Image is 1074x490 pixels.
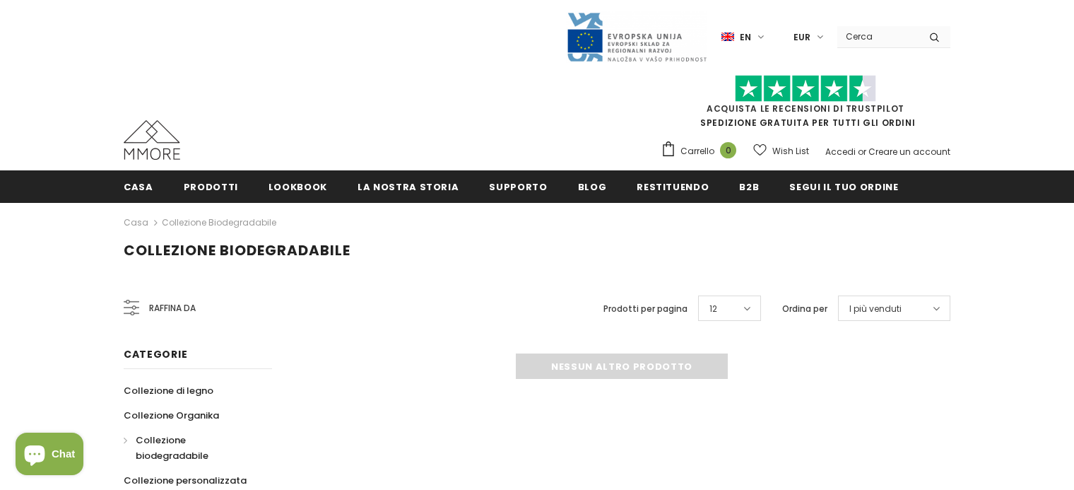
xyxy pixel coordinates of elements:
[753,139,809,163] a: Wish List
[124,428,256,468] a: Collezione biodegradabile
[11,433,88,479] inbox-online-store-chat: Shopify online store chat
[837,26,919,47] input: Search Site
[489,170,547,202] a: supporto
[782,302,827,316] label: Ordina per
[858,146,866,158] span: or
[740,30,751,45] span: en
[868,146,950,158] a: Creare un account
[637,180,709,194] span: Restituendo
[721,31,734,43] img: i-lang-1.png
[358,170,459,202] a: La nostra storia
[124,214,148,231] a: Casa
[124,240,350,260] span: Collezione biodegradabile
[661,81,950,129] span: SPEDIZIONE GRATUITA PER TUTTI GLI ORDINI
[680,144,714,158] span: Carrello
[184,180,238,194] span: Prodotti
[637,170,709,202] a: Restituendo
[124,409,219,422] span: Collezione Organika
[735,75,876,103] img: Fidati di Pilot Stars
[793,30,810,45] span: EUR
[739,180,759,194] span: B2B
[789,170,898,202] a: Segui il tuo ordine
[124,347,187,361] span: Categorie
[268,180,327,194] span: Lookbook
[566,11,707,63] img: Javni Razpis
[124,378,213,403] a: Collezione di legno
[184,170,238,202] a: Prodotti
[124,384,213,397] span: Collezione di legno
[162,216,276,228] a: Collezione biodegradabile
[124,474,247,487] span: Collezione personalizzata
[739,170,759,202] a: B2B
[124,170,153,202] a: Casa
[661,141,743,162] a: Carrello 0
[566,30,707,42] a: Javni Razpis
[489,180,547,194] span: supporto
[124,120,180,160] img: Casi MMORE
[124,403,219,428] a: Collezione Organika
[578,180,607,194] span: Blog
[849,302,902,316] span: I più venduti
[825,146,856,158] a: Accedi
[707,103,904,115] a: Acquista le recensioni di TrustPilot
[136,433,208,462] span: Collezione biodegradabile
[720,142,736,158] span: 0
[709,302,717,316] span: 12
[268,170,327,202] a: Lookbook
[124,180,153,194] span: Casa
[149,301,196,316] span: Raffina da
[789,180,898,194] span: Segui il tuo ordine
[772,144,809,158] span: Wish List
[578,170,607,202] a: Blog
[603,302,688,316] label: Prodotti per pagina
[358,180,459,194] span: La nostra storia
